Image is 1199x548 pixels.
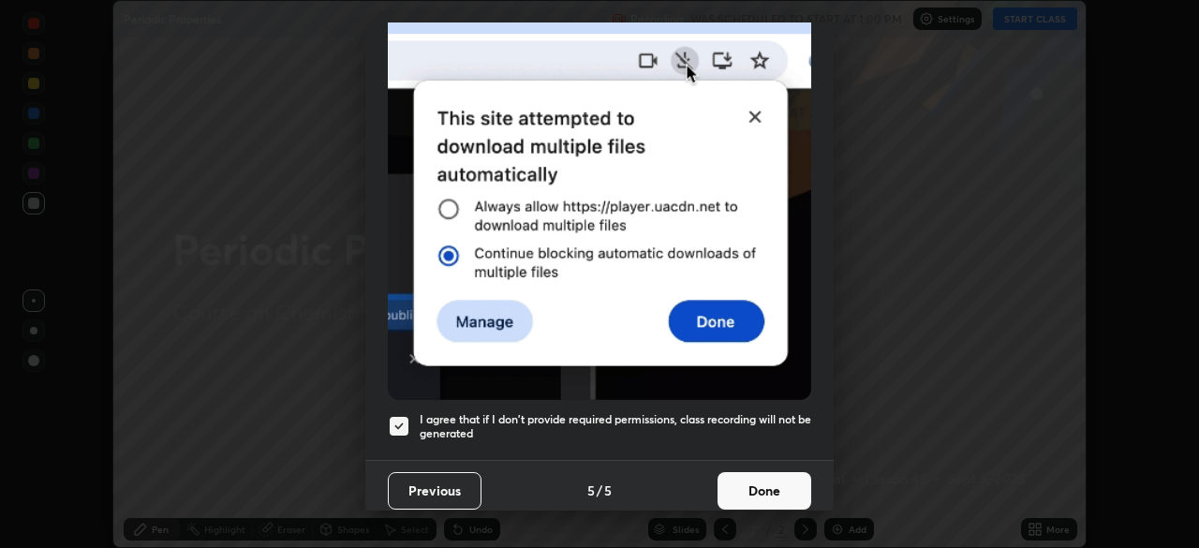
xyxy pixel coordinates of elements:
button: Previous [388,472,481,510]
button: Done [718,472,811,510]
h4: 5 [587,481,595,500]
h4: 5 [604,481,612,500]
h4: / [597,481,602,500]
h5: I agree that if I don't provide required permissions, class recording will not be generated [420,412,811,441]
